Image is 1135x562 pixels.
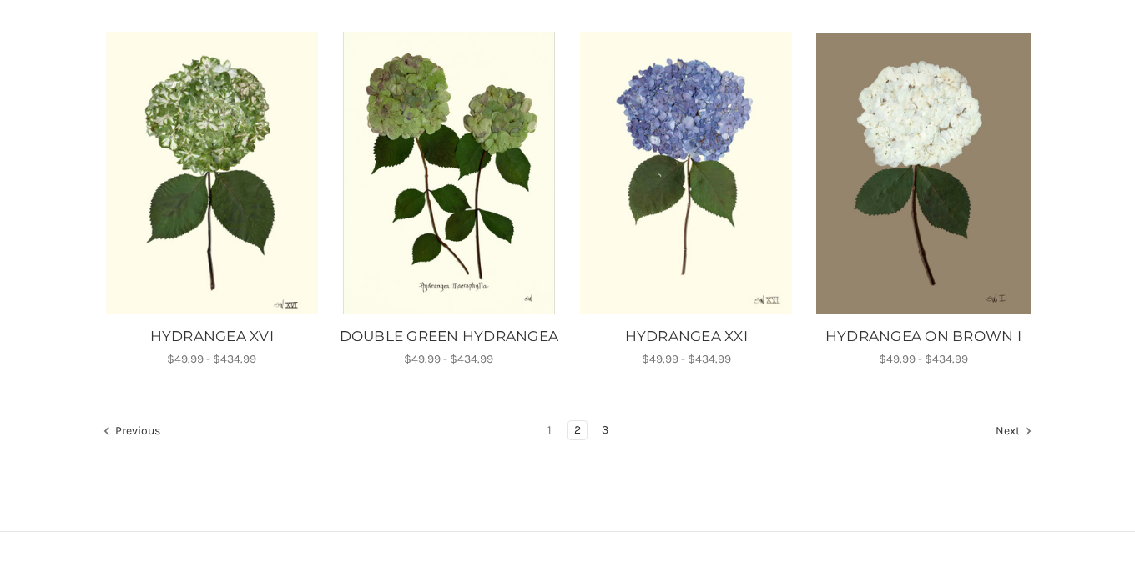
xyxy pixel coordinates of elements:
a: HYDRANGEA XVI, Price range from $49.99 to $434.99 [104,32,319,314]
span: $49.99 - $434.99 [404,352,493,366]
nav: pagination [102,420,1033,444]
a: HYDRANGEA XVI, Price range from $49.99 to $434.99 [102,326,321,348]
img: Unframed [104,32,319,314]
a: DOUBLE GREEN HYDRANGEA, Price range from $49.99 to $434.99 [339,326,558,348]
img: Unframed [341,32,556,314]
a: Page 3 of 3 [596,421,614,439]
a: DOUBLE GREEN HYDRANGEA, Price range from $49.99 to $434.99 [341,32,556,314]
a: HYDRANGEA XXI, Price range from $49.99 to $434.99 [577,326,796,348]
a: HYDRANGEA ON BROWN I, Price range from $49.99 to $434.99 [816,32,1031,314]
a: HYDRANGEA XXI, Price range from $49.99 to $434.99 [579,32,794,314]
a: Page 1 of 3 [542,421,557,439]
a: Next [990,421,1032,443]
a: Previous [103,421,166,443]
span: $49.99 - $434.99 [879,352,968,366]
a: HYDRANGEA ON BROWN I, Price range from $49.99 to $434.99 [814,326,1033,348]
a: Page 2 of 3 [568,421,587,439]
span: $49.99 - $434.99 [642,352,731,366]
img: Unframed [816,33,1031,314]
span: $49.99 - $434.99 [167,352,256,366]
img: Unframed [579,32,794,314]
